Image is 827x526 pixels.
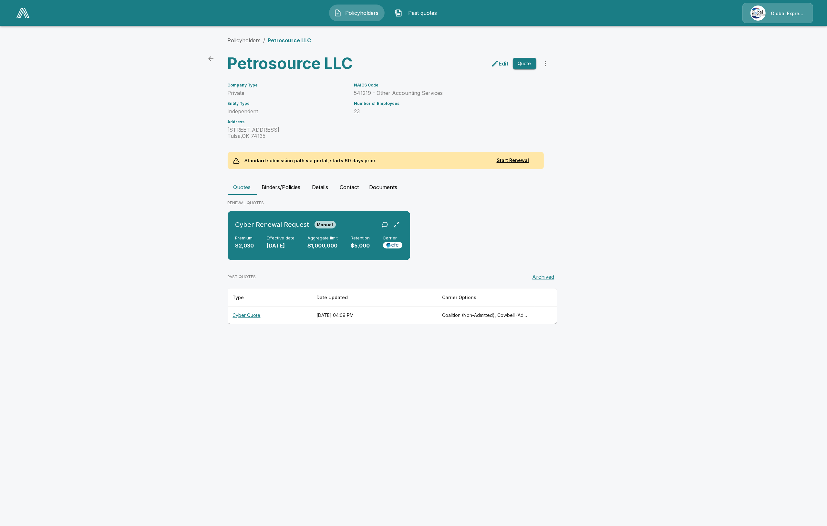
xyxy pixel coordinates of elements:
p: Global Express Underwriters [771,10,805,17]
a: Policyholders [228,37,261,44]
p: 23 [354,108,536,115]
img: Carrier [383,242,402,248]
h3: Petrosource LLC [228,55,387,73]
th: [DATE] 04:09 PM [311,307,437,324]
img: Agency Icon [750,5,766,21]
h6: NAICS Code [354,83,536,87]
button: more [539,57,552,70]
p: $1,000,000 [308,242,338,249]
h6: Entity Type [228,101,346,106]
th: Date Updated [311,288,437,307]
button: Past quotes IconPast quotes [390,5,445,21]
th: Cyber Quote [228,307,311,324]
p: [STREET_ADDRESS] Tulsa , OK 74135 [228,127,346,139]
button: Quotes [228,179,257,195]
button: Archived [530,270,557,283]
p: PAST QUOTES [228,274,256,280]
span: Manual [315,222,336,227]
button: Details [306,179,335,195]
h6: Effective date [267,236,295,241]
h6: Number of Employees [354,101,536,106]
img: Past quotes Icon [395,9,402,17]
span: Policyholders [344,9,380,17]
button: Binders/Policies [257,179,306,195]
h6: Premium [235,236,254,241]
div: policyholder tabs [228,179,600,195]
p: [DATE] [267,242,295,249]
p: Standard submission path via portal, starts 60 days prior. [240,152,382,169]
li: / [264,36,265,44]
a: back [204,52,217,65]
p: Edit [499,60,509,67]
p: $5,000 [351,242,370,249]
a: edit [490,58,510,69]
p: Petrosource LLC [268,36,311,44]
th: Type [228,288,311,307]
button: Documents [364,179,403,195]
h6: Aggregate limit [308,236,338,241]
a: Agency IconGlobal Express Underwriters [742,3,813,23]
p: RENEWAL QUOTES [228,200,600,206]
th: Coalition (Non-Admitted), Cowbell (Admitted), Cowbell (Non-Admitted), CFC (Admitted), Tokio Marin... [437,307,535,324]
p: $2,030 [235,242,254,249]
p: 541219 - Other Accounting Services [354,90,536,96]
h6: Carrier [383,236,402,241]
p: Independent [228,108,346,115]
p: Private [228,90,346,96]
span: Past quotes [405,9,440,17]
img: AA Logo [16,8,29,18]
table: responsive table [228,288,557,324]
h6: Cyber Renewal Request [235,219,309,230]
h6: Retention [351,236,370,241]
th: Carrier Options [437,288,535,307]
img: Policyholders Icon [334,9,342,17]
button: Start Renewal [487,155,539,167]
button: Policyholders IconPolicyholders [329,5,385,21]
h6: Address [228,120,346,124]
nav: breadcrumb [228,36,311,44]
button: Quote [513,58,536,70]
button: Contact [335,179,364,195]
h6: Company Type [228,83,346,87]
